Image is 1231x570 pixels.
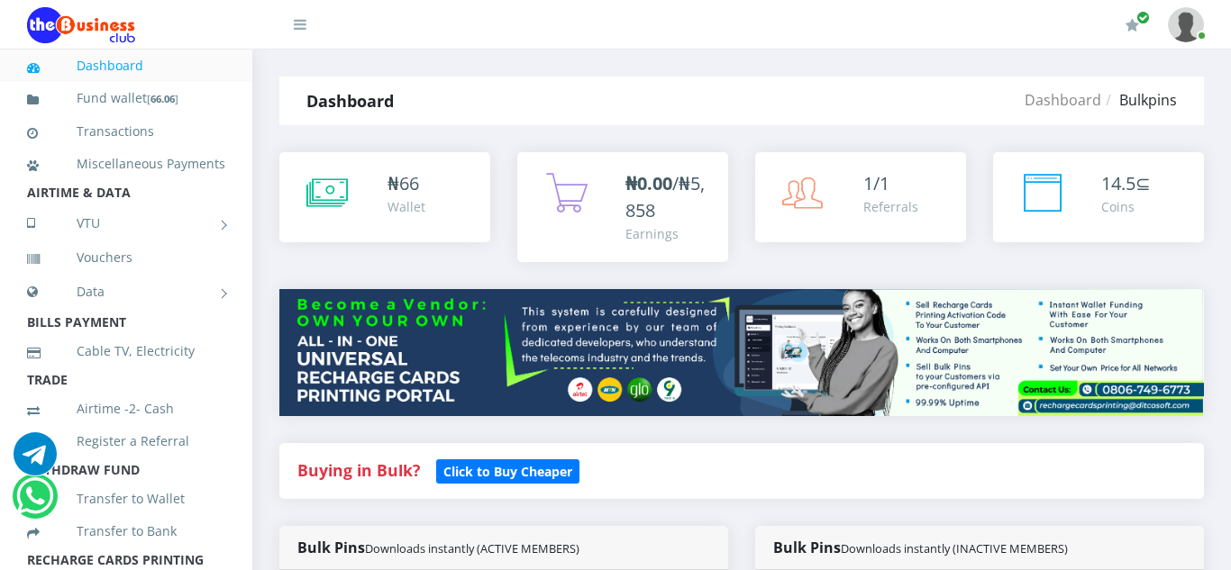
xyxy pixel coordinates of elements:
span: 1/1 [863,171,889,195]
small: Downloads instantly (INACTIVE MEMBERS) [841,540,1068,556]
b: 66.06 [150,92,175,105]
b: Click to Buy Cheaper [443,463,572,480]
a: Dashboard [1025,90,1101,110]
b: ₦0.00 [625,171,672,195]
li: Bulkpins [1101,89,1177,111]
div: Earnings [625,224,710,243]
span: Renew/Upgrade Subscription [1136,11,1150,24]
a: Click to Buy Cheaper [436,459,579,481]
strong: Dashboard [306,90,394,112]
a: VTU [27,201,225,246]
a: Miscellaneous Payments [27,143,225,185]
a: 1/1 Referrals [755,152,966,242]
small: [ ] [147,92,178,105]
small: Downloads instantly (ACTIVE MEMBERS) [365,540,579,556]
a: Chat for support [14,446,57,475]
strong: Buying in Bulk? [297,459,420,481]
span: 66 [399,171,419,195]
strong: Bulk Pins [297,538,579,557]
img: multitenant_rcp.png [279,289,1204,416]
a: ₦0.00/₦5,858 Earnings [517,152,728,262]
span: /₦5,858 [625,171,705,222]
a: Transfer to Bank [27,511,225,552]
a: Transactions [27,111,225,152]
i: Renew/Upgrade Subscription [1126,18,1139,32]
a: Airtime -2- Cash [27,388,225,430]
img: Logo [27,7,135,43]
a: Cable TV, Electricity [27,330,225,372]
img: User [1168,7,1204,42]
div: ₦ [388,170,425,197]
a: Vouchers [27,237,225,278]
a: Data [27,269,225,314]
a: Fund wallet[66.06] [27,77,225,120]
a: Register a Referral [27,421,225,462]
strong: Bulk Pins [773,538,1068,557]
div: ⊆ [1101,170,1151,197]
a: ₦66 Wallet [279,152,490,242]
span: 14.5 [1101,171,1135,195]
div: Coins [1101,197,1151,216]
a: Chat for support [16,488,53,518]
div: Wallet [388,197,425,216]
a: Dashboard [27,45,225,86]
div: Referrals [863,197,918,216]
a: Transfer to Wallet [27,478,225,520]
